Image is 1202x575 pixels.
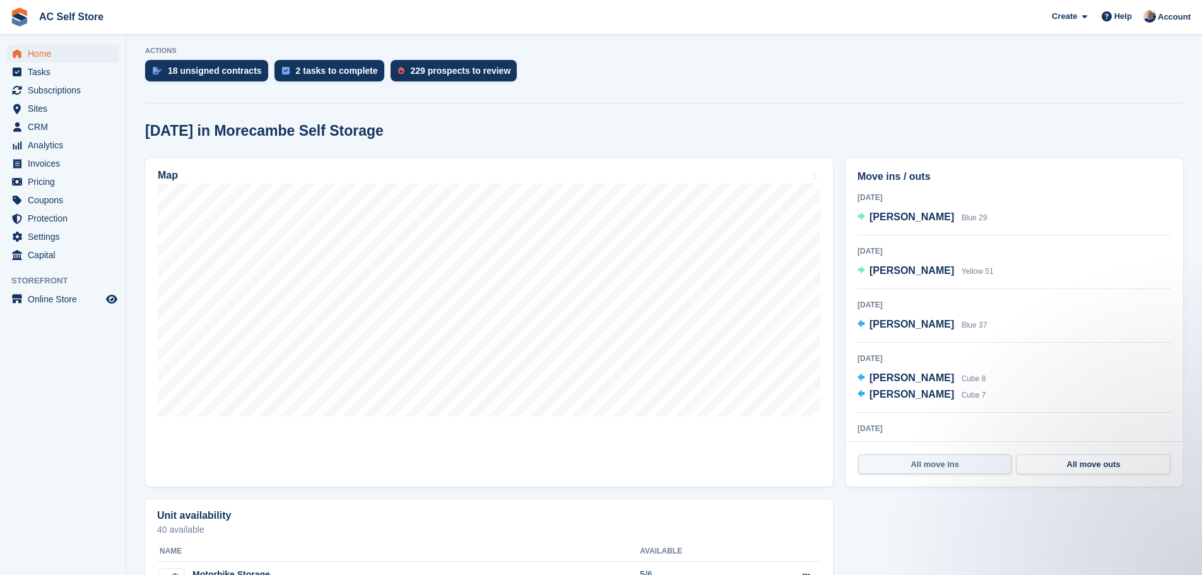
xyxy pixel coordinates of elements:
[6,228,119,246] a: menu
[869,389,954,400] span: [PERSON_NAME]
[168,66,262,76] div: 18 unsigned contracts
[157,510,231,521] h2: Unit availability
[28,118,103,136] span: CRM
[10,8,29,27] img: stora-icon-8386f47178a22dfd0bd8f6a31ec36ba5ce8667c1dd55bd0f319d3a0aa187defe.svg
[28,290,103,308] span: Online Store
[391,60,524,88] a: 229 prospects to review
[857,353,1171,364] div: [DATE]
[6,118,119,136] a: menu
[962,321,987,329] span: Blue 37
[869,211,954,222] span: [PERSON_NAME]
[28,155,103,172] span: Invoices
[145,47,1183,55] p: ACTIONS
[962,213,987,222] span: Blue 29
[153,67,162,74] img: contract_signature_icon-13c848040528278c33f63329250d36e43548de30e8caae1d1a13099fd9432cc5.svg
[398,67,404,74] img: prospect-51fa495bee0391a8d652442698ab0144808aea92771e9ea1ae160a38d050c398.svg
[11,275,126,287] span: Storefront
[145,122,384,139] h2: [DATE] in Morecambe Self Storage
[28,81,103,99] span: Subscriptions
[869,372,954,383] span: [PERSON_NAME]
[296,66,378,76] div: 2 tasks to complete
[857,387,986,403] a: [PERSON_NAME] Cube 7
[857,423,1171,434] div: [DATE]
[28,45,103,62] span: Home
[857,246,1171,257] div: [DATE]
[411,66,511,76] div: 229 prospects to review
[157,525,821,534] p: 40 available
[28,173,103,191] span: Pricing
[282,67,290,74] img: task-75834270c22a3079a89374b754ae025e5fb1db73e45f91037f5363f120a921f8.svg
[857,317,987,333] a: [PERSON_NAME] Blue 37
[6,210,119,227] a: menu
[1052,10,1077,23] span: Create
[640,542,751,562] th: Available
[6,136,119,154] a: menu
[6,246,119,264] a: menu
[28,100,103,117] span: Sites
[28,63,103,81] span: Tasks
[6,173,119,191] a: menu
[857,263,994,280] a: [PERSON_NAME] Yellow 51
[6,100,119,117] a: menu
[869,265,954,276] span: [PERSON_NAME]
[104,292,119,307] a: Preview store
[857,370,986,387] a: [PERSON_NAME] Cube 8
[158,170,178,181] h2: Map
[145,60,274,88] a: 18 unsigned contracts
[857,192,1171,203] div: [DATE]
[962,391,986,400] span: Cube 7
[6,155,119,172] a: menu
[28,136,103,154] span: Analytics
[6,45,119,62] a: menu
[28,246,103,264] span: Capital
[857,210,987,226] a: [PERSON_NAME] Blue 29
[1016,454,1170,475] a: All move outs
[6,290,119,308] a: menu
[145,158,833,487] a: Map
[1143,10,1156,23] img: Barry Todd
[28,228,103,246] span: Settings
[962,374,986,383] span: Cube 8
[857,169,1171,184] h2: Move ins / outs
[962,267,994,276] span: Yellow 51
[6,63,119,81] a: menu
[1158,11,1191,23] span: Account
[857,299,1171,311] div: [DATE]
[6,191,119,209] a: menu
[6,81,119,99] a: menu
[28,210,103,227] span: Protection
[858,454,1011,475] a: All move ins
[157,542,640,562] th: Name
[1114,10,1132,23] span: Help
[869,319,954,329] span: [PERSON_NAME]
[28,191,103,209] span: Coupons
[274,60,391,88] a: 2 tasks to complete
[34,6,109,27] a: AC Self Store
